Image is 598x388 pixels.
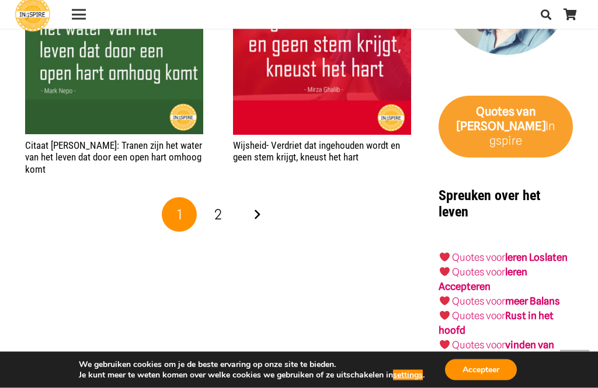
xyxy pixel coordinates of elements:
strong: Quotes [476,105,514,119]
img: ❤ [440,296,450,306]
img: ❤ [440,340,450,350]
p: We gebruiken cookies om je de beste ervaring op onze site te bieden. [79,359,425,370]
button: settings [393,370,423,380]
a: Quotes voormeer Balans [452,296,560,307]
span: 1 [177,207,182,223]
a: Quotes voorRust in het hoofd [439,310,553,337]
a: Quotes voor [452,267,505,278]
strong: meer Balans [505,296,560,307]
a: Menu [64,8,93,22]
a: Citaat [PERSON_NAME]: Tranen zijn het water van het leven dat door een open hart omhoog komt [25,140,202,176]
a: Quotes voor [452,252,505,264]
button: Accepteer [445,359,517,380]
span: 2 [214,207,222,223]
a: Pagina 2 [201,198,236,233]
span: Pagina 1 [162,198,197,233]
strong: Spreuken over het leven [439,188,540,221]
img: ❤ [440,267,450,277]
a: Wijsheid- Verdriet dat ingehouden wordt en geen stem krijgt, kneust het hart [233,140,400,163]
p: Je kunt meer te weten komen over welke cookies we gebruiken of ze uitschakelen in . [79,370,425,380]
a: Quotes van [PERSON_NAME]Ingspire [439,96,573,158]
strong: van [PERSON_NAME] [457,105,545,134]
img: ❤ [440,311,450,321]
img: ❤ [440,253,450,263]
a: leren Loslaten [505,252,568,264]
a: Terug naar top [560,350,589,379]
a: Quotes voorvinden van Zingeving [439,340,554,366]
